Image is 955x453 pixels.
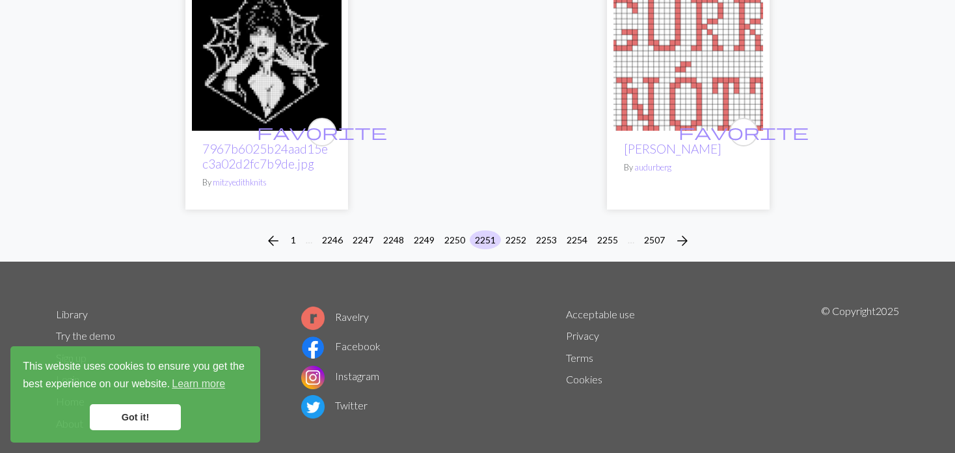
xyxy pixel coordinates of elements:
[679,122,809,142] span: favorite
[439,230,470,249] button: 2250
[821,303,899,435] p: © Copyright 2025
[257,119,387,145] i: favourite
[202,141,328,171] a: 7967b6025b24aad15ec3a02d2fc7b9de.jpg
[10,346,260,443] div: cookieconsent
[566,373,602,385] a: Cookies
[639,230,670,249] button: 2507
[634,162,671,172] a: audurberg
[675,233,690,249] i: Next
[301,366,325,389] img: Instagram logo
[624,161,753,174] p: By
[613,48,763,61] a: Sigurrós Nótt
[409,230,440,249] button: 2249
[56,308,88,320] a: Library
[566,308,635,320] a: Acceptable use
[317,230,348,249] button: 2246
[56,329,115,342] a: Try the demo
[347,230,379,249] button: 2247
[669,230,695,251] button: Next
[729,118,758,146] button: favourite
[624,141,721,156] a: [PERSON_NAME]
[23,359,248,394] span: This website uses cookies to ensure you get the best experience on our website.
[378,230,409,249] button: 2248
[260,230,286,251] button: Previous
[561,230,593,249] button: 2254
[213,177,267,187] a: mitzyedithknits
[470,230,501,249] button: 2251
[90,404,181,430] a: dismiss cookie message
[192,48,342,61] a: 7967b6025b24aad15ec3a02d2fc7b9de.jpg
[265,233,281,249] i: Previous
[679,119,809,145] i: favourite
[260,230,695,251] nav: Page navigation
[301,370,379,382] a: Instagram
[286,230,301,249] button: 1
[257,122,387,142] span: favorite
[301,340,381,352] a: Facebook
[301,395,325,419] img: Twitter logo
[531,230,562,249] button: 2253
[675,232,690,250] span: arrow_forward
[301,307,325,330] img: Ravelry logo
[301,336,325,359] img: Facebook logo
[265,232,281,250] span: arrow_back
[301,310,369,323] a: Ravelry
[592,230,623,249] button: 2255
[500,230,531,249] button: 2252
[566,329,599,342] a: Privacy
[301,399,368,411] a: Twitter
[170,374,227,394] a: learn more about cookies
[308,118,336,146] button: favourite
[566,351,593,364] a: Terms
[202,176,331,189] p: By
